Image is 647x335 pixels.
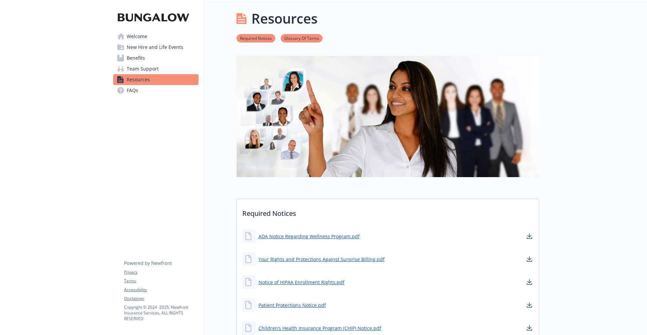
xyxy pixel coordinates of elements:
[124,278,198,284] a: Terms
[127,53,145,63] span: Benefits
[525,301,533,309] a: download document
[127,85,138,96] span: FAQs
[525,324,533,332] a: download document
[258,302,326,309] a: Patient Protections Notice.pdf
[525,278,533,286] a: download document
[258,256,384,263] a: Your Rights and Protections Against Surprise Billing.pdf
[525,255,533,263] a: download document
[113,42,198,53] a: New Hire and Life Events
[124,287,198,293] a: Accessibility
[124,296,198,302] a: Disclaimer
[124,304,198,322] p: Copyright © 2024 - 2025 , Newfront Insurance Services, ALL RIGHTS RESERVED
[237,35,275,41] a: Required Notices
[113,74,198,85] a: Resources
[127,63,159,74] span: Team Support
[251,8,317,29] h1: Resources
[113,53,198,63] a: Benefits
[258,325,381,332] a: Children’s Health Insurance Program (CHIP) Notice.pdf
[124,269,198,275] a: Privacy
[281,35,322,41] a: Glossary Of Terms
[258,233,360,240] a: ADA Notice Regarding Wellness Program.pdf
[525,232,533,240] a: download document
[127,42,183,53] span: New Hire and Life Events
[237,199,539,224] p: Required Notices
[113,31,198,42] a: Welcome
[258,279,344,286] a: Notice of HIPAA Enrollment Rights.pdf
[113,63,198,74] a: Team Support
[127,31,147,42] span: Welcome
[127,74,150,85] span: Resources
[237,56,539,177] img: resources page banner
[113,85,198,96] a: FAQs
